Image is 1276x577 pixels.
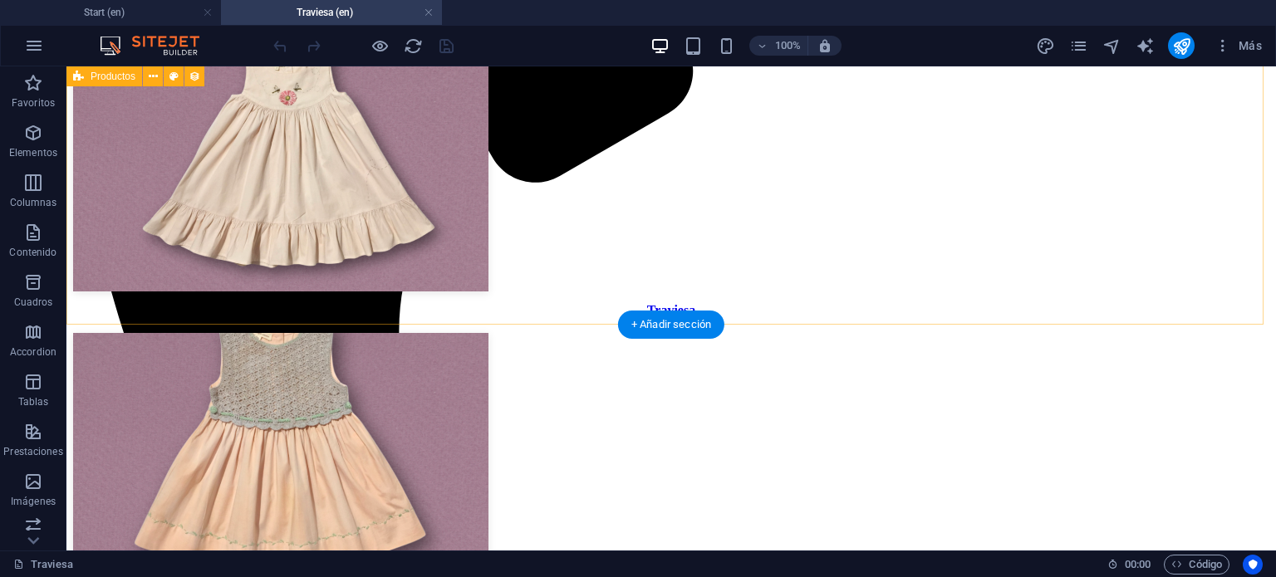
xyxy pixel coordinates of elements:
[774,36,801,56] h6: 100%
[18,395,49,408] p: Tablas
[221,3,442,22] h4: Traviesa (en)
[1215,37,1262,54] span: Más
[370,36,390,56] button: Haz clic para salir del modo de previsualización y seguir editando
[1136,558,1139,570] span: :
[1208,32,1269,59] button: Más
[1243,555,1263,575] button: Usercentrics
[1102,37,1121,56] i: Navegador
[13,555,73,575] a: Haz clic para cancelar la selección y doble clic para abrir páginas
[1125,555,1151,575] span: 00 00
[403,36,423,56] button: reload
[96,36,220,56] img: Editor Logo
[91,71,135,81] span: Productos
[817,38,832,53] i: Al redimensionar, ajustar el nivel de zoom automáticamente para ajustarse al dispositivo elegido.
[1172,37,1191,56] i: Publicar
[404,37,423,56] i: Volver a cargar página
[9,146,57,159] p: Elementos
[10,345,56,359] p: Accordion
[749,36,808,56] button: 100%
[12,96,55,110] p: Favoritos
[10,196,57,209] p: Columnas
[1171,555,1222,575] span: Código
[1035,36,1055,56] button: design
[1168,32,1195,59] button: publish
[1136,37,1155,56] i: AI Writer
[14,296,53,309] p: Cuadros
[1135,36,1155,56] button: text_generator
[11,495,56,508] p: Imágenes
[9,246,56,259] p: Contenido
[1102,36,1121,56] button: navigator
[1068,36,1088,56] button: pages
[618,311,724,339] div: + Añadir sección
[1069,37,1088,56] i: Páginas (Ctrl+Alt+S)
[3,445,62,458] p: Prestaciones
[1107,555,1151,575] h6: Tiempo de la sesión
[1164,555,1229,575] button: Código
